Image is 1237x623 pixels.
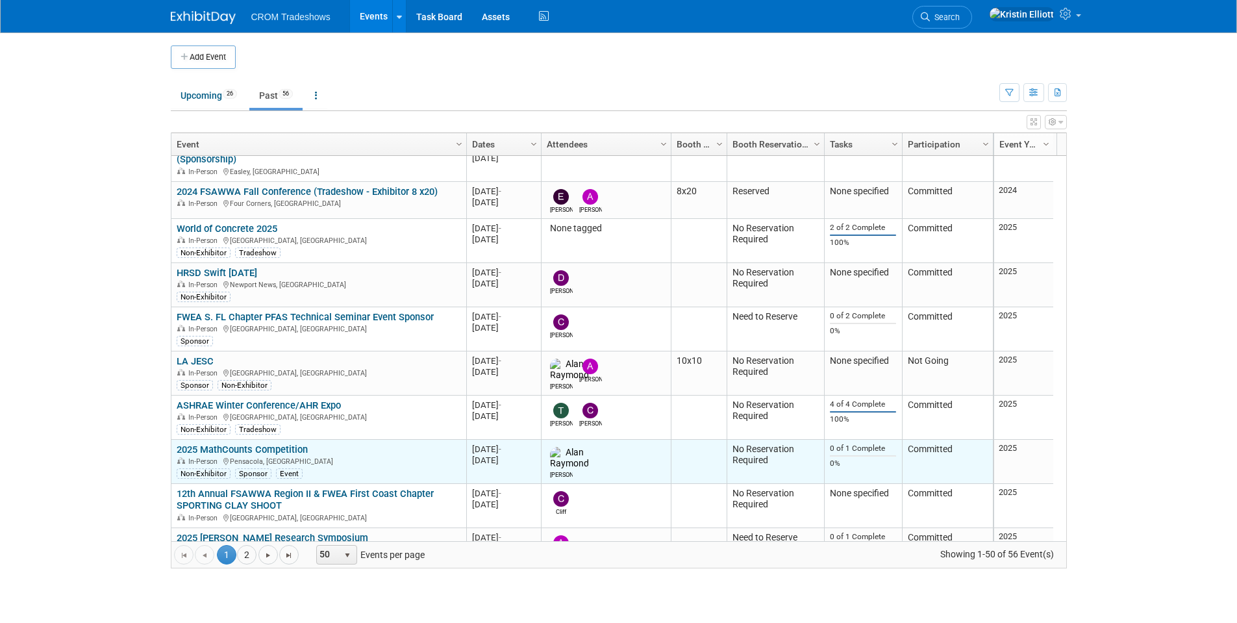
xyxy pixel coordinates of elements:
[677,133,718,155] a: Booth Size
[499,312,501,322] span: -
[902,396,993,440] td: Committed
[499,268,501,277] span: -
[908,133,984,155] a: Participation
[177,281,185,287] img: In-Person Event
[994,528,1053,572] td: 2025
[177,186,438,197] a: 2024 FSAWWA Fall Conference (Tradeshow - Exhibitor 8 x20)
[284,550,294,561] span: Go to the last page
[177,355,214,367] a: LA JESC
[177,457,185,464] img: In-Person Event
[177,223,277,235] a: World of Concrete 2025
[994,138,1053,182] td: 2024
[994,484,1053,528] td: 2025
[472,234,535,245] div: [DATE]
[472,488,535,499] div: [DATE]
[177,166,460,177] div: Easley, [GEOGRAPHIC_DATA]
[177,413,185,420] img: In-Person Event
[472,153,535,164] div: [DATE]
[177,248,231,258] div: Non-Exhibitor
[727,138,824,182] td: Need to Reserve
[276,468,303,479] div: Event
[177,411,460,422] div: [GEOGRAPHIC_DATA], [GEOGRAPHIC_DATA]
[472,444,535,455] div: [DATE]
[177,236,185,243] img: In-Person Event
[499,356,501,366] span: -
[830,532,896,542] div: 0 of 1 Complete
[902,528,993,572] td: Committed
[472,311,535,322] div: [DATE]
[177,444,308,455] a: 2025 MathCounts Competition
[472,366,535,377] div: [DATE]
[177,400,341,411] a: ASHRAE Winter Conference/AHR Expo
[656,133,671,153] a: Column Settings
[188,199,221,208] span: In-Person
[177,380,213,390] div: Sponsor
[235,424,281,435] div: Tradeshow
[550,330,573,340] div: Cameron Kenyon
[994,263,1053,307] td: 2025
[177,323,460,334] div: [GEOGRAPHIC_DATA], [GEOGRAPHIC_DATA]
[727,528,824,572] td: Need to Reserve
[499,444,501,454] span: -
[177,235,460,246] div: [GEOGRAPHIC_DATA], [GEOGRAPHIC_DATA]
[547,223,665,235] div: None tagged
[251,12,331,22] span: CROM Tradeshows
[582,403,598,418] img: Cameron Kenyon
[553,535,569,551] img: Alexander Ciasca
[830,311,896,321] div: 0 of 2 Complete
[553,491,569,507] img: Cliff Dykes
[989,7,1055,21] img: Kristin Elliott
[177,488,434,512] a: 12th Annual FSAWWA Region II & FWEA First Coast Chapter SPORTING CLAY SHOOT
[979,133,993,153] a: Column Settings
[550,470,573,479] div: Alan Raymond
[830,355,896,367] div: None specified
[727,219,824,263] td: No Reservation Required
[579,205,602,214] div: Alexander Ciasca
[727,182,824,219] td: Reserved
[472,322,535,333] div: [DATE]
[263,550,273,561] span: Go to the next page
[994,396,1053,440] td: 2025
[830,267,896,279] div: None specified
[550,359,589,382] img: Alan Raymond
[177,512,460,523] div: [GEOGRAPHIC_DATA], [GEOGRAPHIC_DATA]
[454,139,464,149] span: Column Settings
[195,545,214,565] a: Go to the previous page
[299,545,438,565] span: Events per page
[188,236,221,245] span: In-Person
[279,89,293,99] span: 56
[188,325,221,333] span: In-Person
[177,292,231,302] div: Non-Exhibitor
[258,545,278,565] a: Go to the next page
[177,367,460,378] div: [GEOGRAPHIC_DATA], [GEOGRAPHIC_DATA]
[550,447,589,470] img: Alan Raymond
[999,133,1045,155] a: Event Year
[981,139,991,149] span: Column Settings
[902,182,993,219] td: Committed
[830,223,896,233] div: 2 of 2 Complete
[994,351,1053,396] td: 2025
[317,546,339,564] span: 50
[830,326,896,336] div: 0%
[902,307,993,351] td: Committed
[218,380,271,390] div: Non-Exhibitor
[1041,139,1051,149] span: Column Settings
[188,281,221,289] span: In-Person
[472,278,535,289] div: [DATE]
[171,83,247,108] a: Upcoming26
[830,414,896,424] div: 100%
[177,197,460,209] div: Four Corners, [GEOGRAPHIC_DATA]
[472,499,535,510] div: [DATE]
[177,267,257,279] a: HRSD Swift [DATE]
[529,139,539,149] span: Column Settings
[177,311,434,323] a: FWEA S. FL Chapter PFAS Technical Seminar Event Sponsor
[472,133,532,155] a: Dates
[499,223,501,233] span: -
[217,545,236,565] span: 1
[830,459,896,468] div: 0%
[499,489,501,498] span: -
[902,440,993,484] td: Committed
[199,550,210,561] span: Go to the previous page
[579,374,602,384] div: Alexander Ciasca
[188,413,221,422] span: In-Person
